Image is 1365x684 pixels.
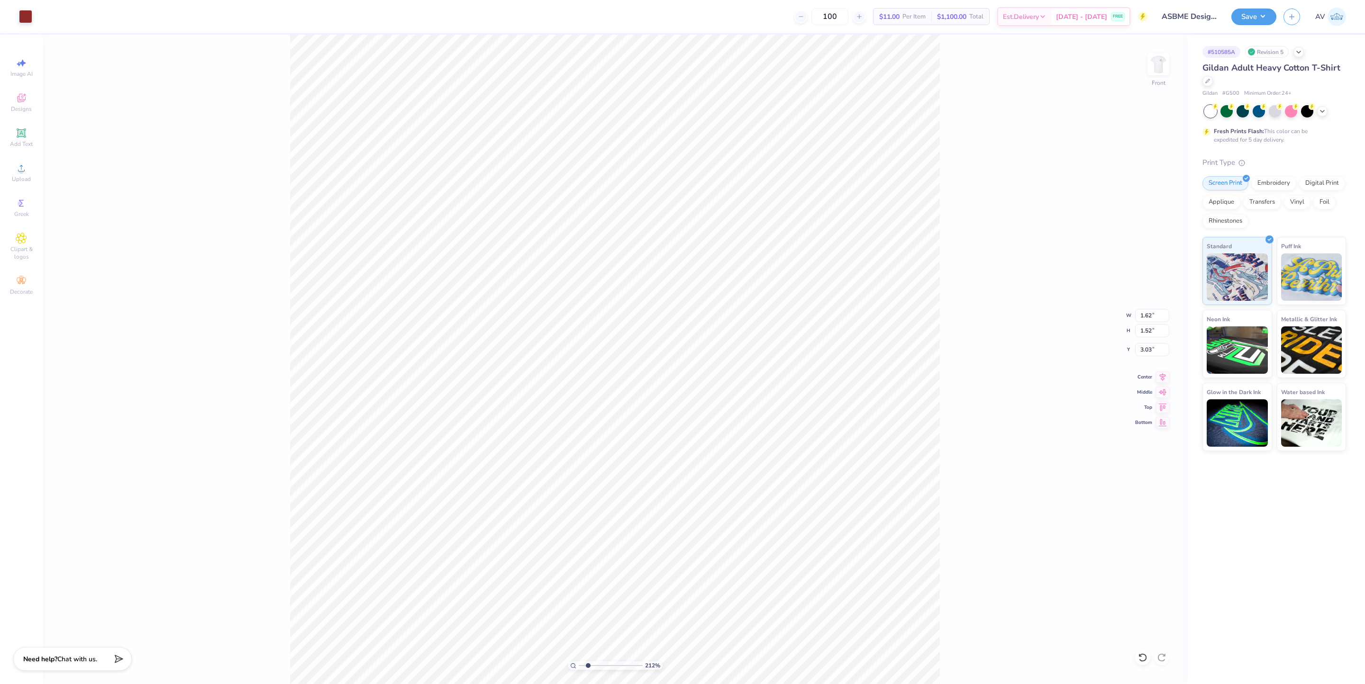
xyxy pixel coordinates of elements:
span: Gildan Adult Heavy Cotton T-Shirt [1202,62,1340,73]
span: Designs [11,105,32,113]
img: Front [1149,55,1168,74]
div: This color can be expedited for 5 day delivery. [1214,127,1330,144]
span: Neon Ink [1207,314,1230,324]
span: Add Text [10,140,33,148]
img: Neon Ink [1207,326,1268,374]
span: Per Item [902,12,926,22]
div: Foil [1313,195,1336,209]
div: Applique [1202,195,1240,209]
span: # G500 [1222,90,1239,98]
span: 212 % [645,661,660,670]
div: Transfers [1243,195,1281,209]
span: Image AI [10,70,33,78]
img: Water based Ink [1281,399,1342,447]
span: Greek [14,210,29,218]
span: $1,100.00 [937,12,966,22]
img: Metallic & Glitter Ink [1281,326,1342,374]
div: Screen Print [1202,176,1248,190]
span: Total [969,12,983,22]
span: Puff Ink [1281,241,1301,251]
span: Upload [12,175,31,183]
input: – – [811,8,848,25]
button: Save [1231,9,1276,25]
span: FREE [1113,13,1123,20]
span: Standard [1207,241,1232,251]
span: Chat with us. [57,655,97,664]
div: Vinyl [1284,195,1310,209]
div: Revision 5 [1245,46,1289,58]
input: Untitled Design [1155,7,1224,26]
span: $11.00 [879,12,900,22]
div: Rhinestones [1202,214,1248,228]
div: # 510585A [1202,46,1240,58]
div: Print Type [1202,157,1346,168]
strong: Fresh Prints Flash: [1214,127,1264,135]
span: Est. Delivery [1003,12,1039,22]
img: Glow in the Dark Ink [1207,399,1268,447]
span: Decorate [10,288,33,296]
a: AV [1315,8,1346,26]
span: Metallic & Glitter Ink [1281,314,1337,324]
span: [DATE] - [DATE] [1056,12,1107,22]
span: Middle [1135,389,1152,396]
span: Clipart & logos [5,245,38,261]
img: Standard [1207,253,1268,301]
span: Minimum Order: 24 + [1244,90,1292,98]
img: Aargy Velasco [1328,8,1346,26]
span: Bottom [1135,419,1152,426]
div: Front [1152,79,1165,87]
span: Top [1135,404,1152,411]
div: Digital Print [1299,176,1345,190]
span: Water based Ink [1281,387,1325,397]
span: Center [1135,374,1152,380]
div: Embroidery [1251,176,1296,190]
span: Glow in the Dark Ink [1207,387,1261,397]
img: Puff Ink [1281,253,1342,301]
span: AV [1315,11,1325,22]
span: Gildan [1202,90,1218,98]
strong: Need help? [23,655,57,664]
